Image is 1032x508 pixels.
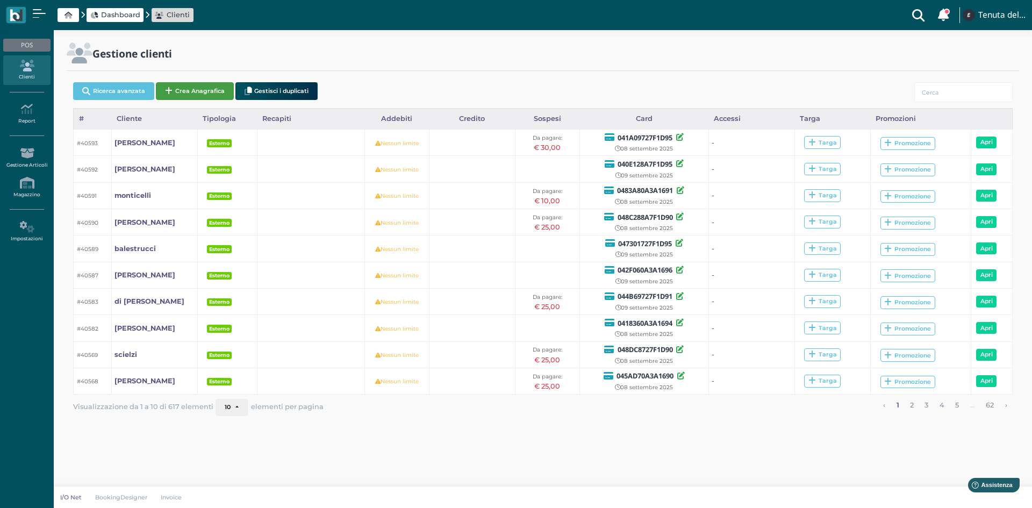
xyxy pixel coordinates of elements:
[114,324,175,332] b: [PERSON_NAME]
[77,219,98,226] small: #40590
[73,399,213,414] span: Visualizzazione da 1 a 10 di 617 elementi
[884,139,931,147] div: Promozione
[808,245,837,253] div: Targa
[209,140,230,146] b: Esterno
[3,143,50,173] a: Gestione Articoli
[375,378,419,385] small: Nessun limite
[209,246,230,252] b: Esterno
[808,139,837,147] div: Targa
[216,399,324,416] div: elementi per pagina
[92,48,172,59] h2: Gestione clienti
[708,341,794,368] td: -
[615,384,673,391] small: 08 settembre 2025
[794,109,870,129] div: Targa
[114,297,184,305] b: di [PERSON_NAME]
[976,322,997,334] a: Apri
[1001,399,1010,413] a: pagina successiva
[976,242,997,254] a: Apri
[618,318,672,328] b: 0418360A3A1694
[77,166,98,173] small: #40592
[963,9,974,21] img: ...
[90,10,140,20] a: Dashboard
[615,251,673,258] small: 09 settembre 2025
[77,378,98,385] small: #40568
[111,109,197,129] div: Cliente
[618,212,673,222] b: 048C288A7F1D90
[884,272,931,280] div: Promozione
[708,262,794,288] td: -
[73,82,154,100] button: Ricerca avanzata
[114,165,175,173] b: [PERSON_NAME]
[617,185,673,195] b: 0483A80A3A1691
[3,173,50,202] a: Magazzino
[708,182,794,209] td: -
[364,109,429,129] div: Addebiti
[114,139,175,147] b: [PERSON_NAME]
[156,82,234,100] button: Crea Anagrafica
[956,475,1023,499] iframe: Help widget launcher
[914,82,1013,102] input: Cerca
[808,271,837,279] div: Targa
[618,291,672,301] b: 044B69727F1D91
[209,378,230,384] b: Esterno
[77,298,98,305] small: #40583
[518,381,576,391] div: € 25,00
[708,109,794,129] div: Accessi
[114,191,151,199] b: monticelli
[209,193,230,199] b: Esterno
[615,225,673,232] small: 08 settembre 2025
[808,218,837,226] div: Targa
[708,130,794,156] td: -
[618,133,672,142] b: 041A09727F1D95
[197,109,257,129] div: Tipologia
[101,10,140,20] span: Dashboard
[375,246,419,253] small: Nessun limite
[708,156,794,182] td: -
[375,140,419,147] small: Nessun limite
[3,55,50,85] a: Clienti
[884,219,931,227] div: Promozione
[518,196,576,206] div: € 10,00
[114,218,175,226] b: [PERSON_NAME]
[976,296,997,307] a: Apri
[533,346,562,353] small: Da pagare:
[225,404,231,411] span: 10
[77,272,98,279] small: #40587
[155,10,190,20] a: Clienti
[77,325,98,332] small: #40582
[708,288,794,314] td: -
[114,138,175,148] a: [PERSON_NAME]
[235,82,318,100] button: Gestisci i duplicati
[907,399,918,413] a: alla pagina 2
[257,109,364,129] div: Recapiti
[708,315,794,341] td: -
[976,216,997,228] a: Apri
[808,324,837,332] div: Targa
[167,10,190,20] span: Clienti
[114,245,156,253] b: balestrucci
[961,2,1026,28] a: ... Tenuta del Barco
[209,352,230,358] b: Esterno
[884,378,931,386] div: Promozione
[518,222,576,232] div: € 25,00
[375,192,419,199] small: Nessun limite
[3,217,50,246] a: Impostazioni
[114,349,137,360] a: scielzi
[114,244,156,254] a: balestrucci
[615,278,673,285] small: 09 settembre 2025
[533,188,562,195] small: Da pagare:
[518,142,576,153] div: € 30,00
[114,350,137,359] b: scielzi
[976,137,997,148] a: Apri
[77,246,98,253] small: #40589
[618,159,672,169] b: 040E128A7F1D95
[618,265,672,275] b: 042F060A3A1696
[708,209,794,235] td: -
[77,140,98,147] small: #40593
[808,297,837,305] div: Targa
[77,352,98,359] small: #40569
[976,349,997,361] a: Apri
[3,39,50,52] div: POS
[617,371,673,381] b: 045AD70A3A1690
[114,164,175,174] a: [PERSON_NAME]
